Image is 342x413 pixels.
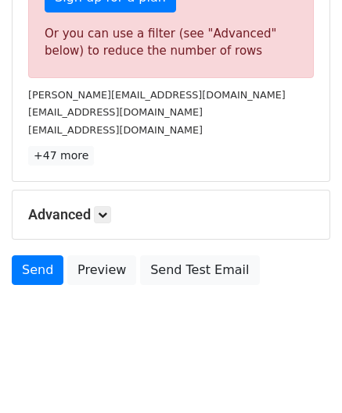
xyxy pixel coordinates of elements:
div: Or you can use a filter (see "Advanced" below) to reduce the number of rows [45,25,297,60]
small: [EMAIL_ADDRESS][DOMAIN_NAME] [28,106,203,118]
h5: Advanced [28,206,314,223]
a: Send [12,255,63,285]
a: +47 more [28,146,94,166]
small: [PERSON_NAME][EMAIL_ADDRESS][DOMAIN_NAME] [28,89,286,101]
small: [EMAIL_ADDRESS][DOMAIN_NAME] [28,124,203,136]
a: Preview [67,255,136,285]
iframe: Chat Widget [264,338,342,413]
a: Send Test Email [140,255,259,285]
